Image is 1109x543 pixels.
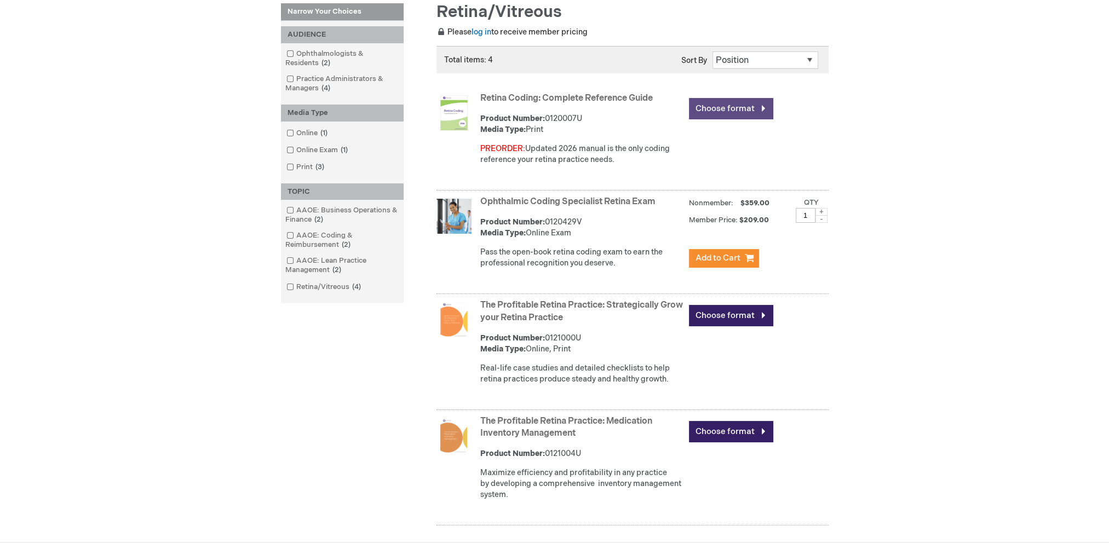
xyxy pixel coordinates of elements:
[312,215,326,224] span: 2
[739,216,771,224] span: $209.00
[689,249,759,268] button: Add to Cart
[480,93,653,103] a: Retina Coding: Complete Reference Guide
[318,129,330,137] span: 1
[284,128,332,138] a: Online1
[480,468,681,499] span: Maximize efficiency and profitability in any practice by d .
[696,253,740,263] span: Add to Cart
[480,333,683,355] div: 0121000U Online, Print
[284,256,401,275] a: AAOE: Lean Practice Management2
[281,26,404,43] div: AUDIENCE
[472,27,491,37] a: log in
[284,49,401,68] a: Ophthalmologists & Residents2
[480,228,526,238] strong: Media Type:
[339,240,353,249] span: 2
[480,416,652,439] a: The Profitable Retina Practice: Medication Inventory Management
[284,205,401,225] a: AAOE: Business Operations & Finance2
[804,198,819,207] label: Qty
[436,199,472,234] img: Ophthalmic Coding Specialist Retina Exam
[689,421,773,442] a: Choose format
[330,265,344,274] span: 2
[480,144,525,153] font: PREORDER:
[284,145,352,155] a: Online Exam1
[281,3,404,21] strong: Narrow Your Choices
[444,55,493,65] span: Total items: 4
[436,2,562,22] span: Retina/Vitreous
[480,114,545,123] strong: Product Number:
[440,418,467,453] img: The Profitable Retina Practice: Medication Inventory Management
[480,344,526,354] strong: Media Type:
[284,162,329,172] a: Print3
[689,197,733,210] strong: Nonmember:
[313,163,327,171] span: 3
[436,27,588,37] span: Please to receive member pricing
[281,183,404,200] div: TOPIC
[480,247,683,269] p: Pass the open-book retina coding exam to earn the professional recognition you deserve.
[480,449,545,458] strong: Product Number:
[284,282,365,292] a: Retina/Vitreous4
[739,199,771,207] span: $359.00
[480,300,683,323] a: The Profitable Retina Practice: Strategically Grow your Retina Practice
[480,479,681,499] span: eveloping a comprehensive inventory management system
[689,98,773,119] a: Choose format
[319,84,333,93] span: 4
[796,208,815,223] input: Qty
[689,216,738,224] strong: Member Price:
[480,113,683,135] div: 0120007U Print
[480,448,683,459] div: 0121004U
[349,282,364,291] span: 4
[480,197,656,207] a: Ophthalmic Coding Specialist Retina Exam
[281,105,404,122] div: Media Type
[480,217,545,227] strong: Product Number:
[480,125,526,134] strong: Media Type:
[284,230,401,250] a: AAOE: Coding & Reimbursement2
[338,146,350,154] span: 1
[436,95,472,130] img: Retina Coding: Complete Reference Guide
[480,363,683,385] div: Real-life case studies and detailed checklists to help retina practices produce steady and health...
[480,333,545,343] strong: Product Number:
[284,74,401,94] a: Practice Administrators & Managers4
[319,59,333,67] span: 2
[689,305,773,326] a: Choose format
[436,302,472,337] img: The Profitable Retina Practice: Strategically Grow your Retina Practice
[480,143,683,165] p: Updated 2026 manual is the only coding reference your retina practice needs.
[681,56,707,65] label: Sort By
[480,217,683,239] div: 0120429V Online Exam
